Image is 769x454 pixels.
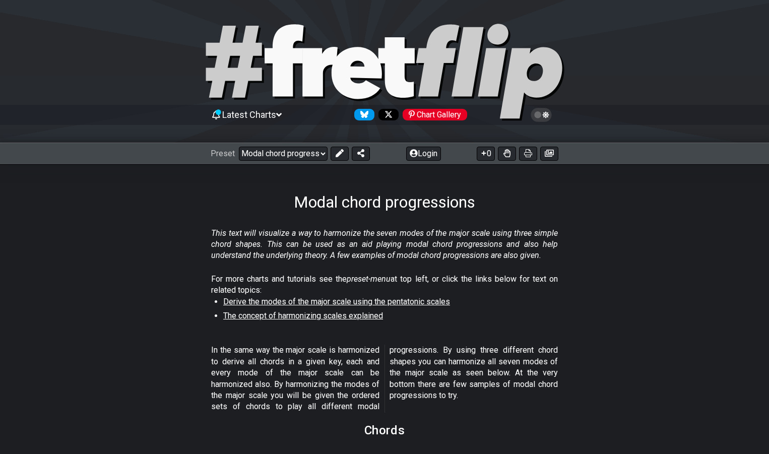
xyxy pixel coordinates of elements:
em: This text will visualize a way to harmonize the seven modes of the major scale using three simple... [211,228,558,261]
a: Follow #fretflip at X [374,109,399,120]
button: Edit Preset [331,147,349,161]
button: Create image [540,147,558,161]
span: Derive the modes of the major scale using the pentatonic scales [223,297,450,306]
button: Toggle Dexterity for all fretkits [498,147,516,161]
a: Follow #fretflip at Bluesky [350,109,374,120]
button: Share Preset [352,147,370,161]
h1: Modal chord progressions [294,192,475,212]
span: Preset [211,149,235,158]
button: Login [406,147,441,161]
div: Chart Gallery [403,109,467,120]
a: #fretflip at Pinterest [399,109,467,120]
em: preset-menu [347,274,391,284]
span: The concept of harmonizing scales explained [223,311,383,320]
span: Toggle light / dark theme [536,110,547,119]
select: Preset [239,147,328,161]
p: In the same way the major scale is harmonized to derive all chords in a given key, each and every... [211,345,558,412]
button: Print [519,147,537,161]
span: Latest Charts [222,109,276,120]
button: 0 [477,147,495,161]
h2: Chords [364,425,405,436]
p: For more charts and tutorials see the at top left, or click the links below for text on related t... [211,274,558,296]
